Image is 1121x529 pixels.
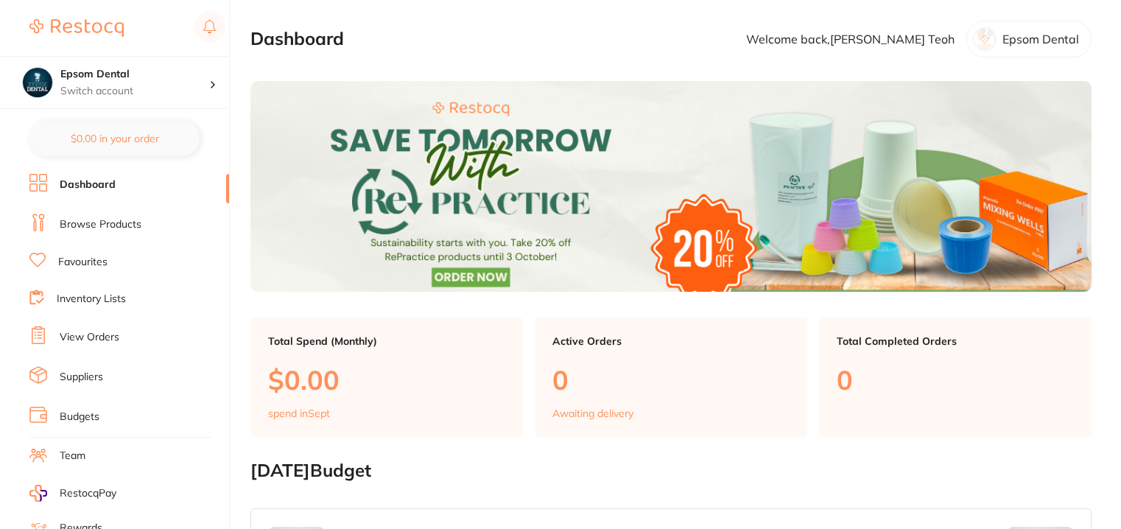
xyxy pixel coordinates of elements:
p: Welcome back, [PERSON_NAME] Teoh [746,32,955,46]
p: $0.00 [268,365,505,395]
h4: Epsom Dental [60,67,209,82]
a: Budgets [60,410,99,424]
p: spend in Sept [268,407,330,419]
span: RestocqPay [60,486,116,501]
p: Switch account [60,84,209,99]
a: Inventory Lists [57,292,126,306]
p: Total Spend (Monthly) [268,335,505,347]
p: Active Orders [552,335,790,347]
a: Dashboard [60,178,116,192]
p: 0 [837,365,1074,395]
a: Total Spend (Monthly)$0.00spend inSept [250,318,523,437]
img: Epsom Dental [23,68,52,97]
a: Browse Products [60,217,141,232]
a: Suppliers [60,370,103,385]
img: RestocqPay [29,485,47,502]
a: Team [60,449,85,463]
button: $0.00 in your order [29,121,200,156]
p: Awaiting delivery [552,407,633,419]
p: Total Completed Orders [837,335,1074,347]
img: Dashboard [250,81,1092,292]
h2: [DATE] Budget [250,460,1092,481]
a: Active Orders0Awaiting delivery [535,318,807,437]
p: 0 [552,365,790,395]
a: Restocq Logo [29,11,124,45]
img: Restocq Logo [29,19,124,37]
a: View Orders [60,330,119,345]
a: Total Completed Orders0 [819,318,1092,437]
p: Epsom Dental [1002,32,1079,46]
a: Favourites [58,255,108,270]
h2: Dashboard [250,29,344,49]
a: RestocqPay [29,485,116,502]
